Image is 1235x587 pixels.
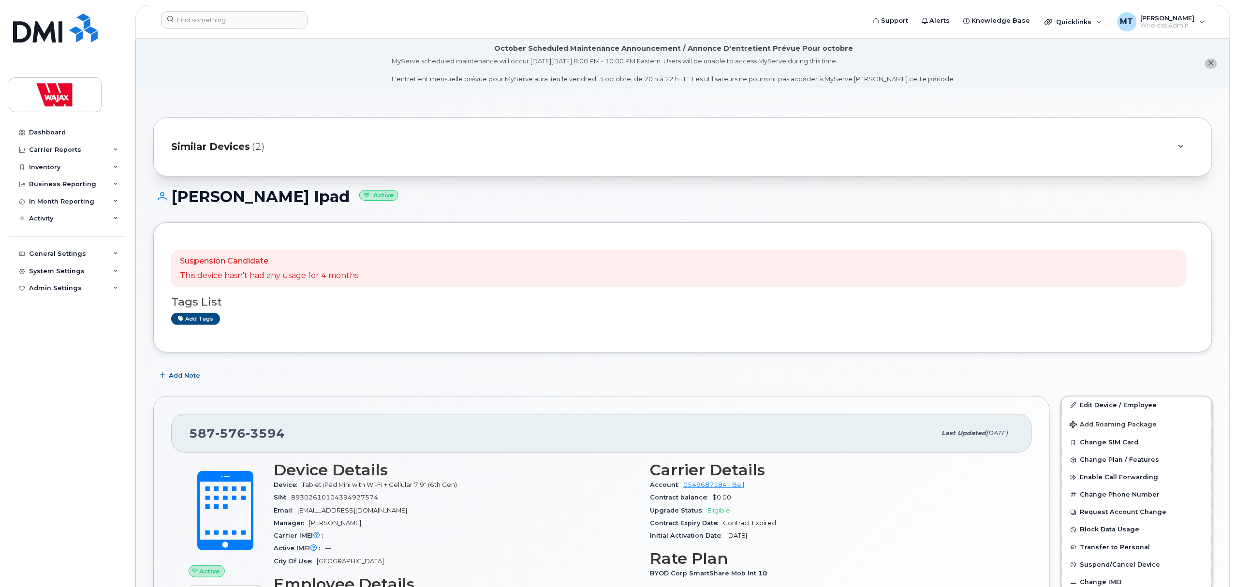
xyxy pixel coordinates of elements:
button: Add Note [153,367,208,384]
span: Initial Activation Date [650,532,726,539]
span: SIM [274,494,291,501]
button: Block Data Usage [1062,521,1212,538]
button: close notification [1205,59,1217,69]
span: Email [274,507,297,514]
span: 576 [215,426,246,440]
span: Suspend/Cancel Device [1080,561,1161,568]
span: Manager [274,519,309,527]
a: Add tags [171,313,220,325]
span: Eligible [707,507,730,514]
button: Suspend/Cancel Device [1062,556,1212,573]
h3: Carrier Details [650,461,1014,479]
div: October Scheduled Maintenance Announcement / Annonce D'entretient Prévue Pour octobre [494,44,853,54]
span: City Of Use [274,558,317,565]
span: — [325,544,331,552]
span: Add Roaming Package [1070,421,1157,430]
span: Change Plan / Features [1080,456,1160,464]
button: Transfer to Personal [1062,539,1212,556]
span: Contract Expired [723,519,776,527]
span: Enable Call Forwarding [1080,474,1159,481]
span: Active [200,567,221,576]
span: Tablet iPad Mini with Wi-Fi + Cellular 7.9" (6th Gen) [302,481,457,488]
div: MyServe scheduled maintenance will occur [DATE][DATE] 8:00 PM - 10:00 PM Eastern. Users will be u... [392,57,956,84]
button: Request Account Change [1062,503,1212,521]
span: Last updated [942,429,986,437]
h3: Rate Plan [650,550,1014,567]
span: 89302610104394927574 [291,494,378,501]
span: (2) [252,140,265,154]
span: [EMAIL_ADDRESS][DOMAIN_NAME] [297,507,407,514]
p: Suspension Candidate [180,256,358,267]
p: This device hasn't had any usage for 4 months [180,270,358,281]
span: [PERSON_NAME] [309,519,361,527]
span: Add Note [169,371,200,380]
h3: Device Details [274,461,638,479]
h1: [PERSON_NAME] Ipad [153,188,1212,205]
span: 587 [189,426,285,440]
span: Carrier IMEI [274,532,328,539]
span: [GEOGRAPHIC_DATA] [317,558,384,565]
a: Edit Device / Employee [1062,396,1212,414]
span: Contract balance [650,494,712,501]
span: $0.00 [712,494,731,501]
button: Enable Call Forwarding [1062,469,1212,486]
span: Active IMEI [274,544,325,552]
button: Change Plan / Features [1062,451,1212,469]
h3: Tags List [171,296,1194,308]
span: Similar Devices [171,140,250,154]
span: [DATE] [986,429,1008,437]
span: Contract Expiry Date [650,519,723,527]
span: Upgrade Status [650,507,707,514]
span: Device [274,481,302,488]
a: 0549687184 - Bell [683,481,744,488]
small: Active [359,190,398,201]
span: — [328,532,334,539]
span: 3594 [246,426,285,440]
span: Account [650,481,683,488]
span: BYOD Corp SmartShare Mob Int 10 [650,570,772,577]
button: Change Phone Number [1062,486,1212,503]
button: Change SIM Card [1062,434,1212,451]
span: [DATE] [726,532,747,539]
button: Add Roaming Package [1062,414,1212,434]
